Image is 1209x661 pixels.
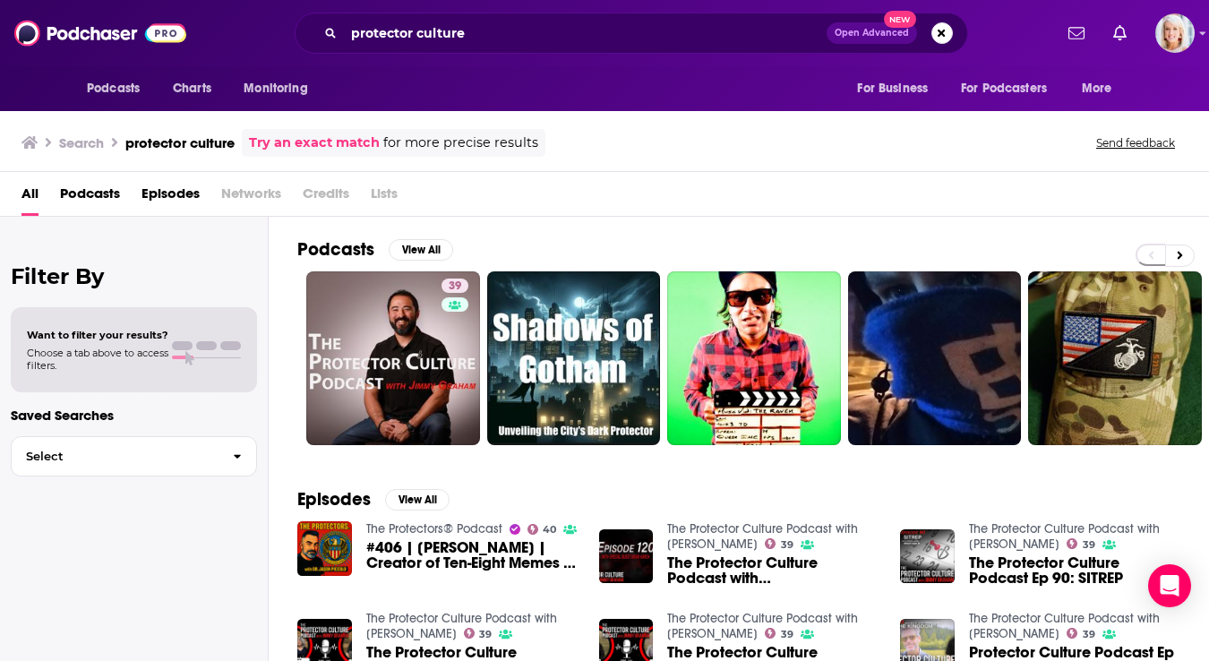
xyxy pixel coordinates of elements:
[1083,541,1095,549] span: 39
[949,72,1073,106] button: open menu
[14,16,186,50] img: Podchaser - Follow, Share and Rate Podcasts
[173,76,211,101] span: Charts
[141,179,200,216] a: Episodes
[27,329,168,341] span: Want to filter your results?
[835,29,909,38] span: Open Advanced
[1106,18,1134,48] a: Show notifications dropdown
[303,179,349,216] span: Credits
[11,407,257,424] p: Saved Searches
[297,488,371,511] h2: Episodes
[479,631,492,639] span: 39
[765,538,793,549] a: 39
[1148,564,1191,607] div: Open Intercom Messenger
[297,238,374,261] h2: Podcasts
[1067,538,1095,549] a: 39
[366,611,557,641] a: The Protector Culture Podcast with Jimmy Graham
[11,263,257,289] h2: Filter By
[74,72,163,106] button: open menu
[371,179,398,216] span: Lists
[667,521,858,552] a: The Protector Culture Podcast with Jimmy Graham
[244,76,307,101] span: Monitoring
[366,540,578,571] span: #406 | [PERSON_NAME] | Creator of Ten-Eight Memes & Podcast | Talks Protector Culture
[827,22,917,44] button: Open AdvancedNew
[366,521,502,537] a: The Protectors® Podcast
[231,72,330,106] button: open menu
[1083,631,1095,639] span: 39
[969,521,1160,552] a: The Protector Culture Podcast with Jimmy Graham
[781,541,793,549] span: 39
[667,555,879,586] a: The Protector Culture Podcast with Jimmy Graham Ep. 120: Pick One
[1067,628,1095,639] a: 39
[366,540,578,571] a: #406 | Charlie | Creator of Ten-Eight Memes & Podcast | Talks Protector Culture
[297,488,450,511] a: EpisodesView All
[1082,76,1112,101] span: More
[1155,13,1195,53] img: User Profile
[781,631,793,639] span: 39
[599,529,654,584] img: The Protector Culture Podcast with Jimmy Graham Ep. 120: Pick One
[961,76,1047,101] span: For Podcasters
[87,76,140,101] span: Podcasts
[344,19,827,47] input: Search podcasts, credits, & more...
[543,526,556,534] span: 40
[59,134,104,151] h3: Search
[383,133,538,153] span: for more precise results
[1155,13,1195,53] span: Logged in as ashtonrc
[857,76,928,101] span: For Business
[1069,72,1135,106] button: open menu
[385,489,450,511] button: View All
[884,11,916,28] span: New
[765,628,793,639] a: 39
[27,347,168,372] span: Choose a tab above to access filters.
[1091,135,1180,150] button: Send feedback
[60,179,120,216] a: Podcasts
[969,611,1160,641] a: The Protector Culture Podcast with Jimmy Graham
[667,555,879,586] span: The Protector Culture Podcast with [PERSON_NAME] Ep. 120: Pick One
[442,279,468,293] a: 39
[1155,13,1195,53] button: Show profile menu
[297,521,352,576] img: #406 | Charlie | Creator of Ten-Eight Memes & Podcast | Talks Protector Culture
[527,524,557,535] a: 40
[297,238,453,261] a: PodcastsView All
[295,13,968,54] div: Search podcasts, credits, & more...
[389,239,453,261] button: View All
[464,628,493,639] a: 39
[12,451,219,462] span: Select
[969,555,1180,586] a: The Protector Culture Podcast Ep 90: SITREP
[125,134,235,151] h3: protector culture
[221,179,281,216] span: Networks
[249,133,380,153] a: Try an exact match
[667,611,858,641] a: The Protector Culture Podcast with Jimmy Graham
[11,436,257,476] button: Select
[900,529,955,584] img: The Protector Culture Podcast Ep 90: SITREP
[21,179,39,216] a: All
[1061,18,1092,48] a: Show notifications dropdown
[845,72,950,106] button: open menu
[449,278,461,296] span: 39
[306,271,480,445] a: 39
[161,72,222,106] a: Charts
